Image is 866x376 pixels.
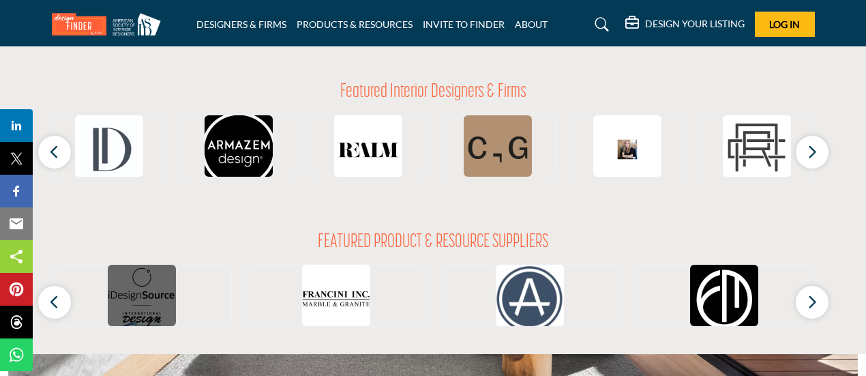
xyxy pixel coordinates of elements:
[496,265,564,333] img: AROS
[769,18,800,30] span: Log In
[196,18,286,30] a: DESIGNERS & FIRMS
[582,14,618,35] a: Search
[755,12,815,37] button: Log In
[423,18,505,30] a: INVITE TO FINDER
[593,115,661,184] img: Adrienne Morgan
[723,115,791,184] img: Clark Richardson Architects
[334,115,402,184] img: Realm Studio
[297,18,413,30] a: PRODUCTS & RESOURCES
[340,81,526,104] h2: Featured Interior Designers & Firms
[108,265,176,333] img: iDesignSource.com by International Design Source
[515,18,548,30] a: ABOUT
[464,115,532,184] img: Chu–Gooding
[302,265,370,333] img: Francini Incorporated
[690,265,758,333] img: Fordham Marble Company
[625,16,745,33] div: DESIGN YOUR LISTING
[75,115,143,184] img: Layered Dimensions Interior Design
[52,13,168,35] img: Site Logo
[318,231,548,255] h2: FEATURED PRODUCT & RESOURCE SUPPLIERS
[645,18,745,30] h5: DESIGN YOUR LISTING
[205,115,273,184] img: Studio Ad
